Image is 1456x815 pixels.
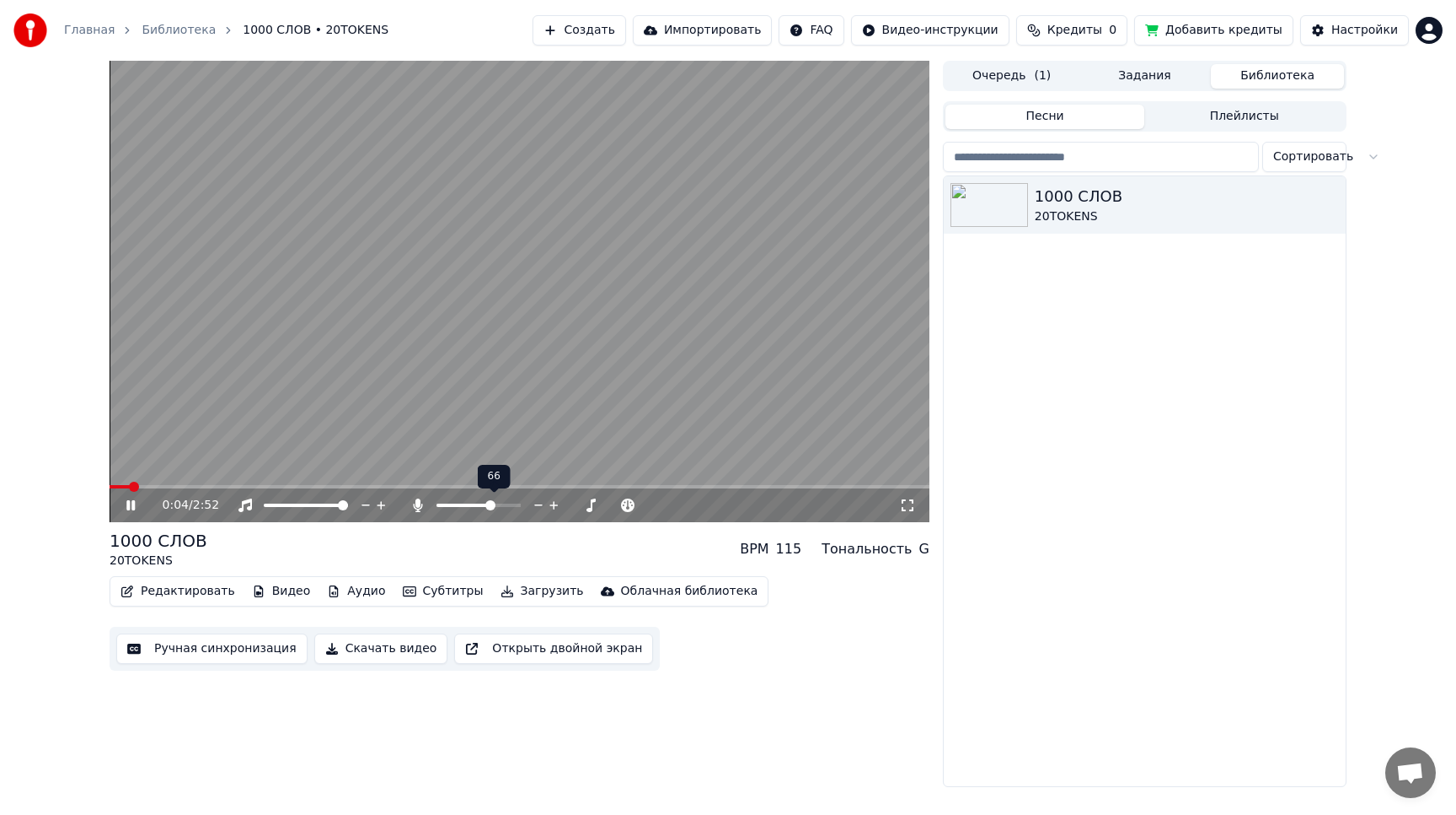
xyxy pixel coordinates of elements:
button: Задания [1079,64,1212,89]
button: Импортировать [633,15,773,46]
div: 20TOKENS [1035,208,1339,225]
div: / [163,497,203,514]
div: 1000 СЛОВ [1035,185,1339,208]
button: Видео [245,580,318,603]
button: Создать [533,15,625,46]
button: Очередь [945,64,1079,89]
div: Тональность [822,539,912,559]
div: 1000 СЛОВ [110,529,207,553]
button: Ручная синхронизация [116,634,308,664]
div: 66 [478,465,511,488]
div: Открытый чат [1385,748,1436,798]
span: Сортировать [1273,148,1353,165]
span: ( 1 ) [1034,67,1051,84]
div: BPM [740,539,768,559]
button: Редактировать [114,580,242,603]
span: 2:52 [193,497,219,514]
button: Субтитры [396,580,490,603]
button: Скачать видео [314,634,448,664]
img: youka [13,13,47,47]
div: 20TOKENS [110,553,207,569]
nav: breadcrumb [64,22,388,39]
div: G [918,539,929,559]
span: 0:04 [163,497,189,514]
button: Видео-инструкции [851,15,1009,46]
a: Библиотека [142,22,216,39]
span: 0 [1109,22,1116,39]
button: Открыть двойной экран [454,634,653,664]
button: Добавить кредиты [1134,15,1293,46]
span: Кредиты [1047,22,1102,39]
button: Аудио [320,580,392,603]
button: Настройки [1300,15,1409,46]
button: Плейлисты [1144,105,1344,129]
button: Песни [945,105,1145,129]
div: Облачная библиотека [621,583,758,600]
button: Загрузить [494,580,591,603]
button: Библиотека [1211,64,1344,89]
button: Кредиты0 [1016,15,1127,46]
span: 1000 СЛОВ • 20TOKENS [243,22,388,39]
div: Настройки [1331,22,1398,39]
div: 115 [776,539,802,559]
a: Главная [64,22,115,39]
button: FAQ [779,15,843,46]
